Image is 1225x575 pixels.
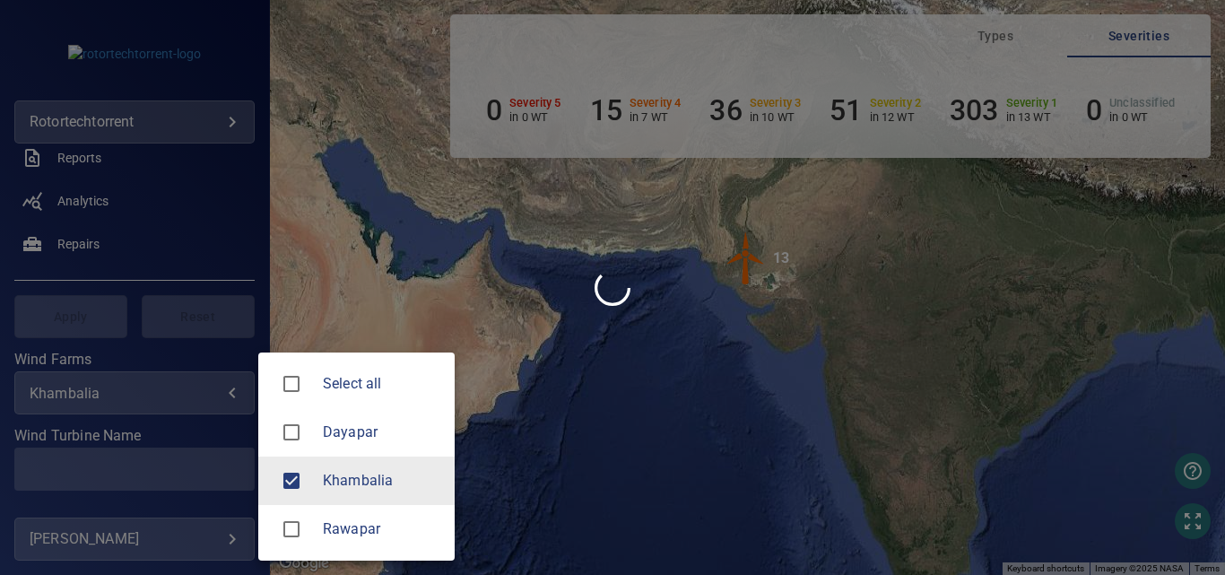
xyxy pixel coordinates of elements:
[323,470,440,492] span: Khambalia
[323,470,440,492] div: Wind Farms Khambalia
[323,422,440,443] span: Dayapar
[273,510,310,548] span: Rawapar
[323,518,440,540] div: Wind Farms Rawapar
[273,414,310,451] span: Dayapar
[323,373,440,395] span: Select all
[273,462,310,500] span: Khambalia
[323,422,440,443] div: Wind Farms Dayapar
[323,518,440,540] span: Rawapar
[258,353,455,561] ul: Khambalia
